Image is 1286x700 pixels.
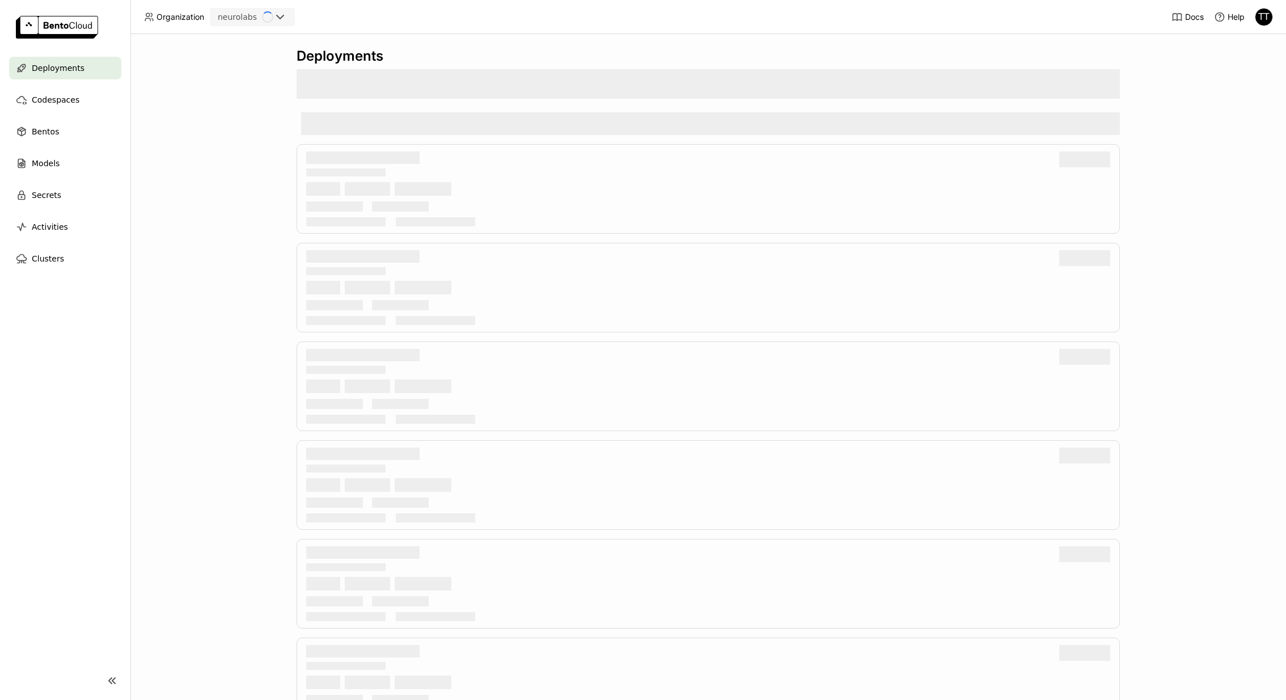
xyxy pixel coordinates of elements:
[32,93,79,107] span: Codespaces
[9,57,121,79] a: Deployments
[9,88,121,111] a: Codespaces
[1214,11,1245,23] div: Help
[9,216,121,238] a: Activities
[32,157,60,170] span: Models
[9,184,121,206] a: Secrets
[9,120,121,143] a: Bentos
[1255,8,1273,26] div: Toby Thomas
[1228,12,1245,22] span: Help
[32,61,84,75] span: Deployments
[9,247,121,270] a: Clusters
[297,48,1120,65] div: Deployments
[1171,11,1204,23] a: Docs
[32,188,61,202] span: Secrets
[218,11,257,23] div: neurolabs
[258,12,259,23] input: Selected neurolabs.
[1255,9,1272,26] div: TT
[16,16,98,39] img: logo
[1185,12,1204,22] span: Docs
[32,252,64,265] span: Clusters
[156,12,204,22] span: Organization
[9,152,121,175] a: Models
[32,125,59,138] span: Bentos
[32,220,68,234] span: Activities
